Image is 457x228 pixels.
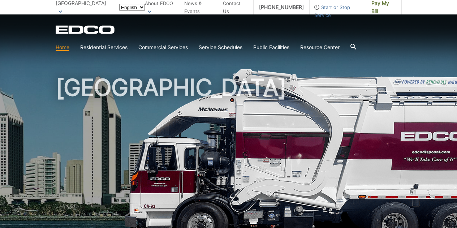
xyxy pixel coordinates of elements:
[80,43,128,51] a: Residential Services
[56,43,69,51] a: Home
[253,43,289,51] a: Public Facilities
[138,43,188,51] a: Commercial Services
[300,43,340,51] a: Resource Center
[199,43,242,51] a: Service Schedules
[56,25,116,34] a: EDCD logo. Return to the homepage.
[119,4,145,11] select: Select a language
